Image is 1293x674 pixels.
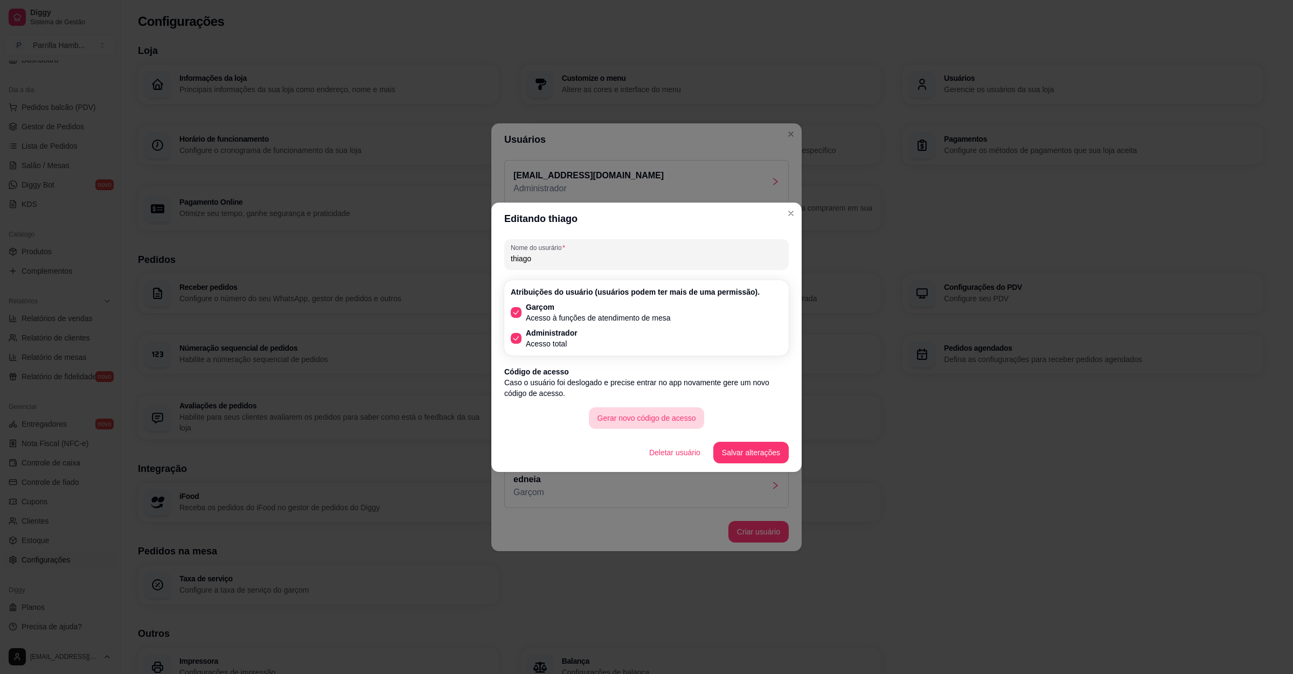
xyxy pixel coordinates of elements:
p: Código de acesso [504,366,789,377]
p: Garçom [526,302,671,312]
p: Caso o usuário foi deslogado e precise entrar no app novamente gere um novo código de acesso. [504,377,789,399]
p: Atribuições do usuário (usuários podem ter mais de uma permissão). [511,287,782,297]
button: Deletar usuário [641,442,709,463]
p: Acesso à funções de atendimento de mesa [526,312,671,323]
p: Acesso total [526,338,578,349]
button: Gerar novo código de acesso [589,407,705,429]
button: Close [782,205,800,222]
p: Administrador [526,328,578,338]
label: Nome do usurário [511,243,569,252]
button: Salvar alterações [713,442,789,463]
header: Editando thiago [491,203,802,235]
input: Nome do usurário [511,253,782,264]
